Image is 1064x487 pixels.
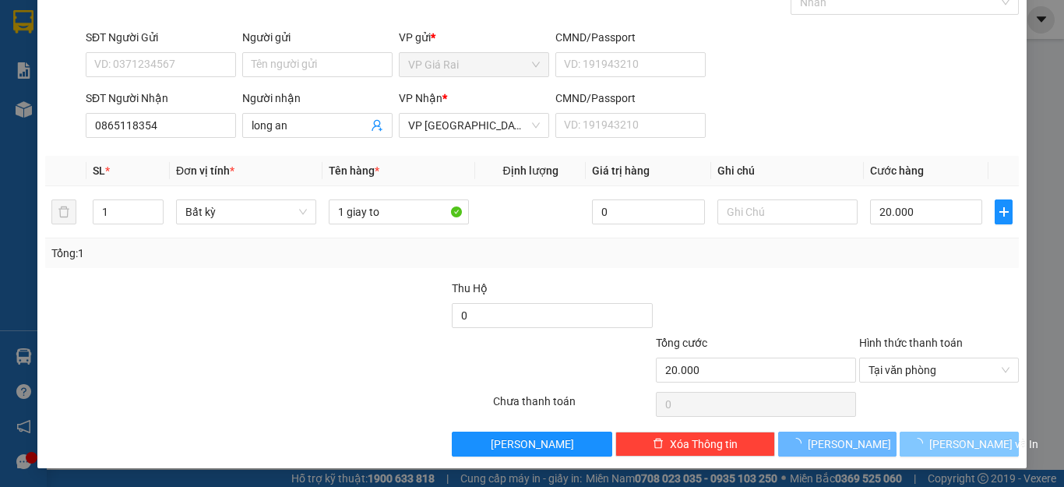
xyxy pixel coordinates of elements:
[90,37,102,50] span: environment
[491,436,574,453] span: [PERSON_NAME]
[90,76,102,89] span: phone
[408,53,540,76] span: VP Giá Rai
[371,119,383,132] span: user-add
[995,199,1013,224] button: plus
[912,438,929,449] span: loading
[995,206,1012,218] span: plus
[555,90,706,107] div: CMND/Passport
[615,432,775,457] button: deleteXóa Thông tin
[859,337,963,349] label: Hình thức thanh toán
[452,282,488,295] span: Thu Hộ
[51,245,412,262] div: Tổng: 1
[7,34,297,73] li: [STREET_ADDRESS][PERSON_NAME]
[502,164,558,177] span: Định lượng
[93,164,105,177] span: SL
[711,156,864,186] th: Ghi chú
[185,200,307,224] span: Bất kỳ
[242,29,393,46] div: Người gửi
[176,164,234,177] span: Đơn vị tính
[592,199,704,224] input: 0
[329,164,379,177] span: Tên hàng
[717,199,858,224] input: Ghi Chú
[452,432,611,457] button: [PERSON_NAME]
[808,436,891,453] span: [PERSON_NAME]
[7,73,297,93] li: 0983 44 7777
[242,90,393,107] div: Người nhận
[86,90,236,107] div: SĐT Người Nhận
[90,10,168,30] b: TRÍ NHÂN
[656,337,707,349] span: Tổng cước
[555,29,706,46] div: CMND/Passport
[778,432,897,457] button: [PERSON_NAME]
[870,164,924,177] span: Cước hàng
[868,358,1009,382] span: Tại văn phòng
[399,29,549,46] div: VP gửi
[51,199,76,224] button: delete
[7,116,160,142] b: GỬI : VP Giá Rai
[399,92,442,104] span: VP Nhận
[408,114,540,137] span: VP Sài Gòn
[670,436,738,453] span: Xóa Thông tin
[929,436,1038,453] span: [PERSON_NAME] và In
[491,393,654,420] div: Chưa thanh toán
[86,29,236,46] div: SĐT Người Gửi
[329,199,469,224] input: VD: Bàn, Ghế
[791,438,808,449] span: loading
[900,432,1019,457] button: [PERSON_NAME] và In
[653,438,664,450] span: delete
[592,164,650,177] span: Giá trị hàng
